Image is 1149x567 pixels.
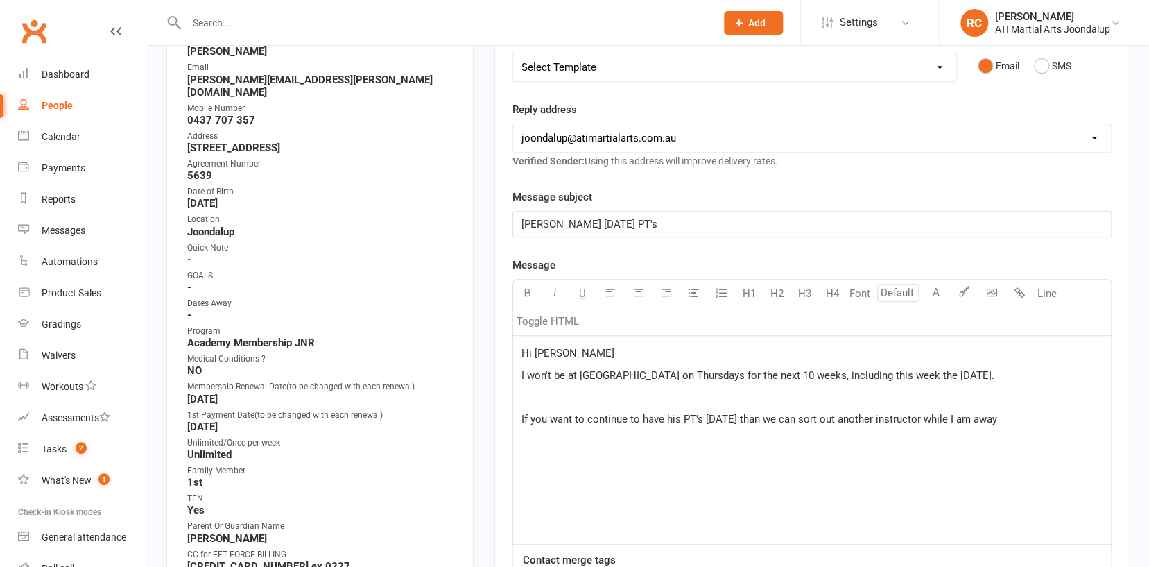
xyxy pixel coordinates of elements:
a: Waivers [18,340,146,371]
input: Default [877,284,919,302]
a: Tasks 2 [18,434,146,465]
strong: - [187,309,455,321]
a: Payments [18,153,146,184]
strong: Yes [187,504,455,516]
strong: [PERSON_NAME] [187,532,455,545]
div: Dates Away [187,297,455,310]
button: Add [724,11,783,35]
button: Font [846,280,874,307]
div: Automations [42,256,98,267]
span: 2 [76,442,87,454]
strong: 1st [187,476,455,489]
a: Reports [18,184,146,215]
div: Unlimited/Once per week [187,437,455,450]
button: H1 [735,280,763,307]
div: What's New [42,475,92,486]
div: Membership Renewal Date(to be changed with each renewal) [187,380,455,393]
strong: [DATE] [187,421,455,433]
div: Email [187,61,455,74]
div: Waivers [42,350,76,361]
div: Payments [42,162,85,174]
button: A [922,280,950,307]
span: Using this address will improve delivery rates. [512,155,778,167]
strong: [STREET_ADDRESS] [187,142,455,154]
div: TFN [187,492,455,505]
label: Reply address [512,101,577,118]
div: Gradings [42,319,81,330]
a: Assessments [18,403,146,434]
span: U [579,287,586,300]
strong: [DATE] [187,393,455,405]
div: Program [187,325,455,338]
a: Messages [18,215,146,246]
button: Email [978,53,1019,79]
button: Toggle HTML [513,307,582,335]
a: Gradings [18,309,146,340]
div: RC [960,9,988,37]
a: Calendar [18,121,146,153]
strong: - [187,253,455,266]
div: Assessments [42,412,110,423]
a: General attendance kiosk mode [18,522,146,553]
strong: [DATE] [187,197,455,210]
button: U [569,280,596,307]
span: If you want to continue to have his PT's [DATE] than we can sort out another instructor while I a... [521,413,997,425]
strong: 0437 707 357 [187,114,455,126]
div: Mobile Number [187,102,455,115]
strong: Verified Sender: [512,155,585,167]
div: Address [187,130,455,143]
div: 1st Payment Date(to be changed with each renewal) [187,409,455,422]
div: Calendar [42,131,80,142]
button: H3 [791,280,818,307]
div: Reports [42,194,76,205]
span: Add [748,17,766,28]
a: Product Sales [18,278,146,309]
div: Workouts [42,381,83,392]
input: Search... [182,13,706,33]
strong: [PERSON_NAME][EMAIL_ADDRESS][PERSON_NAME][DOMAIN_NAME] [187,74,455,99]
strong: Joondalup [187,226,455,238]
span: I won't be at [GEOGRAPHIC_DATA] on Thursdays for the next 10 weeks, including this week the [DATE]. [521,369,994,382]
div: Quick Note [187,242,455,255]
a: Workouts [18,371,146,403]
strong: Academy Membership JNR [187,337,455,349]
button: SMS [1034,53,1071,79]
label: Message subject [512,189,592,205]
a: Dashboard [18,59,146,90]
div: Messages [42,225,85,236]
div: Product Sales [42,287,101,298]
strong: - [187,281,455,294]
strong: NO [187,364,455,377]
span: Settings [840,7,878,38]
label: Message [512,257,555,273]
div: Agreement Number [187,158,455,171]
a: Automations [18,246,146,278]
div: General attendance [42,532,126,543]
div: Dashboard [42,69,89,80]
div: Family Member [187,464,455,477]
div: CC for EFT FORCE BILLING [187,548,455,561]
div: Medical Conditions ? [187,353,455,366]
button: Line [1033,280,1061,307]
div: Parent Or Guardian Name [187,520,455,533]
span: 1 [98,473,110,485]
div: People [42,100,73,111]
button: H2 [763,280,791,307]
div: GOALS [187,269,455,282]
strong: Unlimited [187,448,455,461]
a: Clubworx [17,14,51,49]
div: Location [187,213,455,226]
a: People [18,90,146,121]
button: H4 [818,280,846,307]
strong: 5639 [187,169,455,182]
div: ATI Martial Arts Joondalup [995,23,1110,35]
div: Tasks [42,443,67,455]
span: [PERSON_NAME] [DATE] PT's [521,218,657,230]
a: What's New1 [18,465,146,496]
strong: [PERSON_NAME] [187,45,455,58]
span: Hi [PERSON_NAME] [521,347,614,359]
div: Date of Birth [187,185,455,198]
div: [PERSON_NAME] [995,10,1110,23]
